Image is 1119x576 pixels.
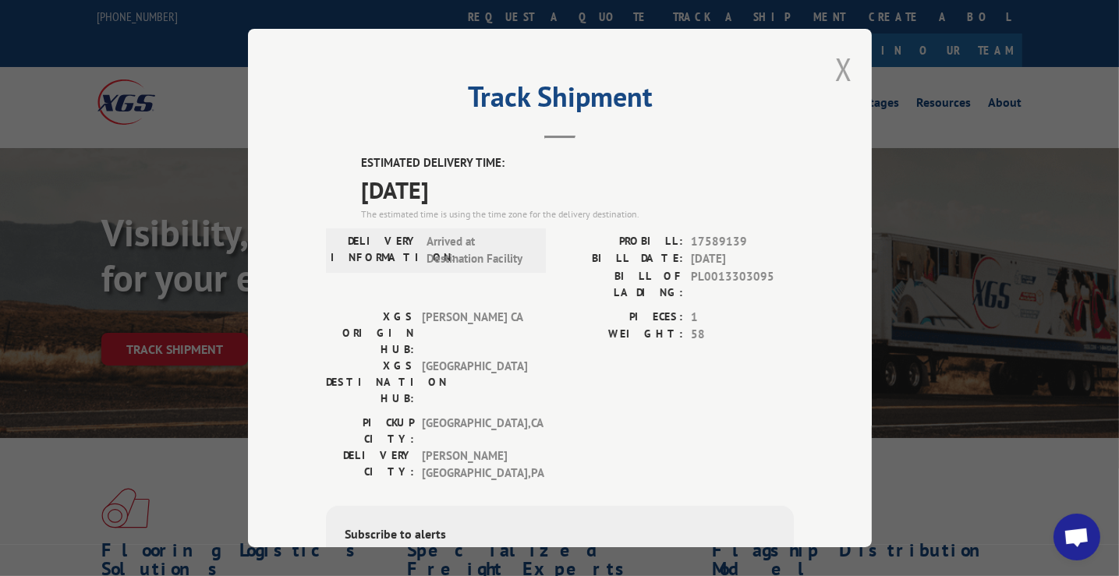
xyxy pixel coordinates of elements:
[422,309,527,358] span: [PERSON_NAME] CA
[691,233,794,251] span: 17589139
[427,233,532,268] span: Arrived at Destination Facility
[560,250,683,268] label: BILL DATE:
[691,250,794,268] span: [DATE]
[560,326,683,344] label: WEIGHT:
[422,358,527,407] span: [GEOGRAPHIC_DATA]
[326,309,414,358] label: XGS ORIGIN HUB:
[331,233,419,268] label: DELIVERY INFORMATION:
[326,447,414,482] label: DELIVERY CITY:
[345,525,775,547] div: Subscribe to alerts
[691,309,794,327] span: 1
[326,415,414,447] label: PICKUP CITY:
[361,154,794,172] label: ESTIMATED DELIVERY TIME:
[560,309,683,327] label: PIECES:
[560,268,683,301] label: BILL OF LADING:
[691,326,794,344] span: 58
[326,358,414,407] label: XGS DESTINATION HUB:
[422,447,527,482] span: [PERSON_NAME][GEOGRAPHIC_DATA] , PA
[691,268,794,301] span: PL0013303095
[835,48,852,90] button: Close modal
[1053,514,1100,560] div: Open chat
[361,207,794,221] div: The estimated time is using the time zone for the delivery destination.
[560,233,683,251] label: PROBILL:
[326,86,794,115] h2: Track Shipment
[422,415,527,447] span: [GEOGRAPHIC_DATA] , CA
[361,172,794,207] span: [DATE]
